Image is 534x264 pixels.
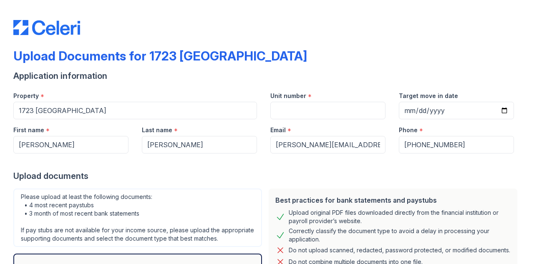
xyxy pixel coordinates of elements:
[275,195,511,205] div: Best practices for bank statements and paystubs
[270,92,306,100] label: Unit number
[13,20,80,35] img: CE_Logo_Blue-a8612792a0a2168367f1c8372b55b34899dd931a85d93a1a3d3e32e68fde9ad4.png
[289,227,511,244] div: Correctly classify the document type to avoid a delay in processing your application.
[399,126,418,134] label: Phone
[13,92,39,100] label: Property
[399,92,458,100] label: Target move in date
[13,70,521,82] div: Application information
[13,126,44,134] label: First name
[13,189,262,247] div: Please upload at least the following documents: • 4 most recent paystubs • 3 month of most recent...
[13,170,521,182] div: Upload documents
[270,126,286,134] label: Email
[142,126,172,134] label: Last name
[289,245,510,255] div: Do not upload scanned, redacted, password protected, or modified documents.
[289,209,511,225] div: Upload original PDF files downloaded directly from the financial institution or payroll provider’...
[13,48,307,63] div: Upload Documents for 1723 [GEOGRAPHIC_DATA]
